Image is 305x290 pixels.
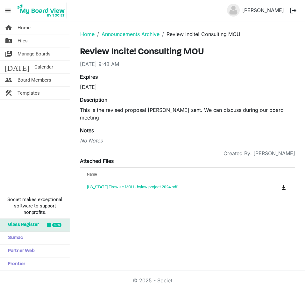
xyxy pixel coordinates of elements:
span: Sumac [5,232,23,244]
div: new [52,223,61,227]
span: folder_shared [5,34,12,47]
a: Home [80,31,95,37]
label: Attached Files [80,157,114,165]
a: Announcements Archive [102,31,160,37]
span: Partner Web [5,245,35,257]
span: Board Members [18,74,51,86]
span: construction [5,87,12,99]
span: [DATE] [5,61,29,73]
a: [US_STATE] Firewise MOU - bylaw project 2024.pdf [87,185,178,189]
label: Expires [80,73,98,81]
img: My Board View Logo [16,3,67,18]
td: is Command column column header [255,181,295,193]
span: Created By: [PERSON_NAME] [223,149,295,157]
span: Templates [18,87,40,99]
td: Idaho Firewise MOU - bylaw project 2024.pdf is template cell column header Name [80,181,255,193]
span: Home [18,21,31,34]
span: home [5,21,12,34]
a: [PERSON_NAME] [240,4,287,17]
button: Download [279,183,288,192]
span: Files [18,34,28,47]
span: switch_account [5,47,12,60]
span: Calendar [34,61,53,73]
label: Description [80,96,107,104]
button: logout [287,4,300,17]
div: [DATE] 9:48 AM [80,60,295,68]
a: My Board View Logo [16,3,69,18]
div: No Notes [80,137,295,144]
div: [DATE] [80,83,295,91]
span: menu [2,4,14,17]
li: Review Incite! Consulting MOU [160,30,240,38]
p: This is the revised proposal [PERSON_NAME] sent. We can discuss during our board meeting [80,106,295,121]
span: Name [87,172,97,177]
span: Societ makes exceptional software to support nonprofits. [3,196,67,215]
span: Manage Boards [18,47,51,60]
label: Notes [80,127,94,134]
h3: Review Incite! Consulting MOU [80,47,295,58]
img: no-profile-picture.svg [227,4,240,17]
a: © 2025 - Societ [133,277,172,284]
span: people [5,74,12,86]
span: Glass Register [5,219,39,231]
span: Frontier [5,258,25,271]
